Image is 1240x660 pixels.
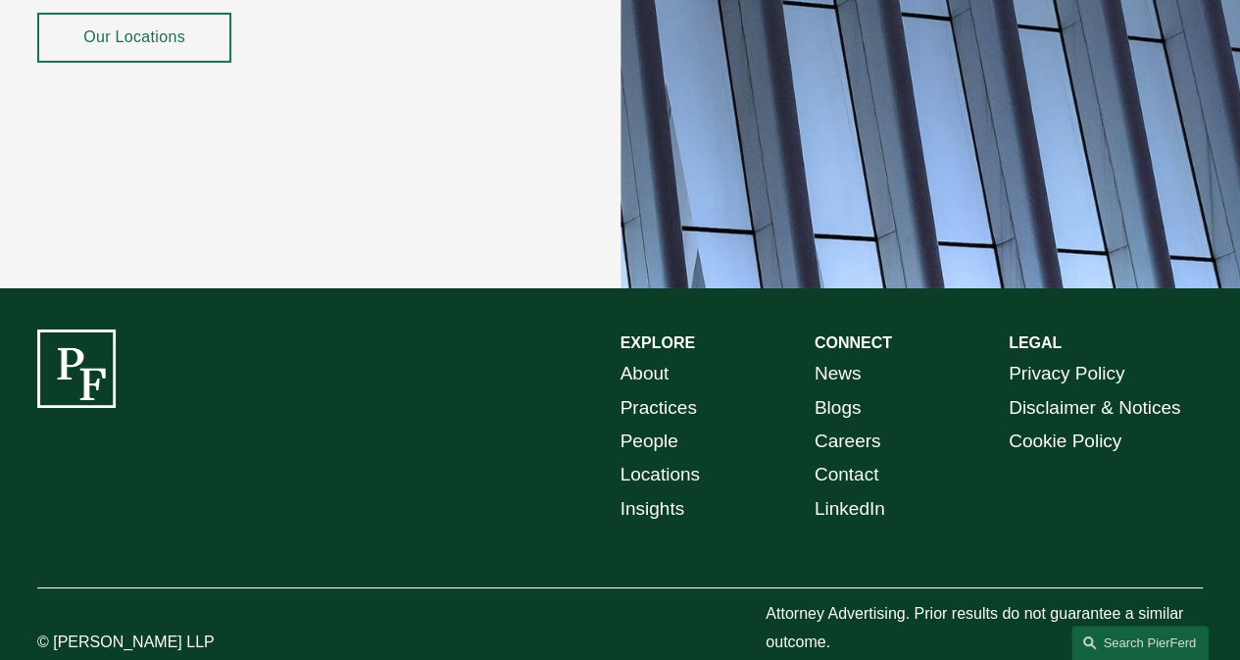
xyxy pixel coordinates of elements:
[620,391,697,425] a: Practices
[620,357,670,390] a: About
[1009,334,1062,351] strong: LEGAL
[1009,391,1180,425] a: Disclaimer & Notices
[815,425,881,458] a: Careers
[1009,425,1121,458] a: Cookie Policy
[1071,626,1209,660] a: Search this site
[815,458,879,491] a: Contact
[620,492,685,526] a: Insights
[1009,357,1124,390] a: Privacy Policy
[37,13,231,63] a: Our Locations
[815,334,892,351] strong: CONNECT
[815,357,862,390] a: News
[766,600,1203,657] p: Attorney Advertising. Prior results do not guarantee a similar outcome.
[620,425,678,458] a: People
[815,492,885,526] a: LinkedIn
[815,391,862,425] a: Blogs
[620,458,700,491] a: Locations
[620,334,695,351] strong: EXPLORE
[37,629,280,657] p: © [PERSON_NAME] LLP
